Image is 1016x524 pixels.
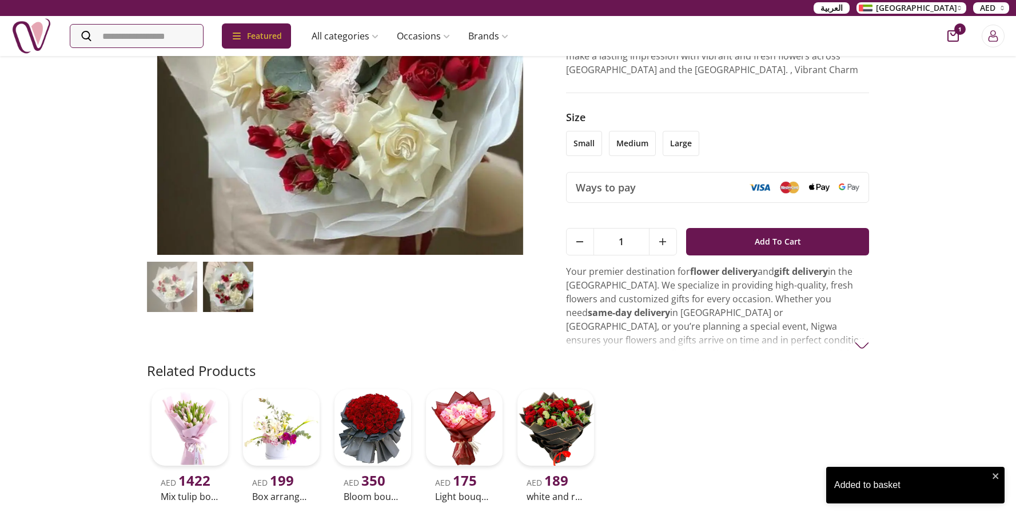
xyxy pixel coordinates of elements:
p: Your premier destination for and in the [GEOGRAPHIC_DATA]. We specialize in providing high-qualit... [566,265,870,415]
input: Search [70,25,203,47]
span: AED [980,2,995,14]
img: uae-gifts-white and red rose boque [517,389,594,466]
span: 189 [544,471,568,490]
img: Apple Pay [809,183,830,192]
img: Vibrant Charm [147,262,197,312]
img: arrow [855,338,869,353]
span: 175 [453,471,477,490]
img: uae-gifts-Mix tulip bouquet [152,389,228,466]
img: uae-gifts-Light Bouquet [426,389,503,466]
span: AED [527,477,568,488]
span: Ways to pay [576,179,636,195]
a: uae-gifts-Mix tulip bouquetAED 1422Mix tulip bouquet [147,385,233,506]
h3: Size [566,109,870,125]
img: uae-gifts-Box arrangement of calla lily [243,389,320,466]
span: AED [252,477,294,488]
span: [GEOGRAPHIC_DATA] [876,2,957,14]
button: [GEOGRAPHIC_DATA] [856,2,966,14]
img: Mastercard [779,181,800,193]
img: Nigwa-uae-gifts [11,16,51,56]
h2: Related Products [147,362,256,380]
img: Vibrant Charm [203,262,253,312]
span: 1 [954,23,966,35]
span: 1422 [178,471,210,490]
a: Brands [459,25,517,47]
h2: Mix tulip bouquet [161,490,219,503]
span: AED [344,477,385,488]
img: Visa [750,183,770,191]
a: Occasions [388,25,459,47]
button: Add To Cart [686,228,870,255]
span: AED [435,477,477,488]
button: close [992,471,1000,481]
li: large [663,131,699,156]
span: العربية [820,2,843,14]
a: uae-gifts-Box arrangement of calla lilyAED 199Box arrangement of [PERSON_NAME] [238,385,324,506]
h2: Bloom bouquet [344,490,402,503]
strong: flower delivery [690,265,758,278]
strong: gift delivery [774,265,828,278]
img: uae-gifts-Bloom Bouquet [334,389,411,466]
a: uae-gifts-Bloom BouquetAED 350Bloom bouquet [330,385,416,506]
div: Added to basket [834,478,989,492]
button: AED [973,2,1009,14]
li: medium [609,131,656,156]
span: Add To Cart [755,231,801,252]
span: 350 [361,471,385,490]
h2: Light bouquet [435,490,493,503]
h2: white and red [PERSON_NAME] [527,490,585,503]
img: Arabic_dztd3n.png [859,5,872,11]
button: Login [982,25,1005,47]
h2: Box arrangement of [PERSON_NAME] [252,490,310,503]
a: uae-gifts-white and red rose boqueAED 189white and red [PERSON_NAME] [513,385,599,506]
span: 1 [594,229,649,255]
button: cart-button [947,30,959,42]
span: 199 [270,471,294,490]
img: Google Pay [839,183,859,191]
a: All categories [302,25,388,47]
div: Featured [222,23,291,49]
span: AED [161,477,210,488]
a: uae-gifts-Light BouquetAED 175Light bouquet [421,385,507,506]
li: small [566,131,602,156]
strong: same-day delivery [588,306,670,319]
